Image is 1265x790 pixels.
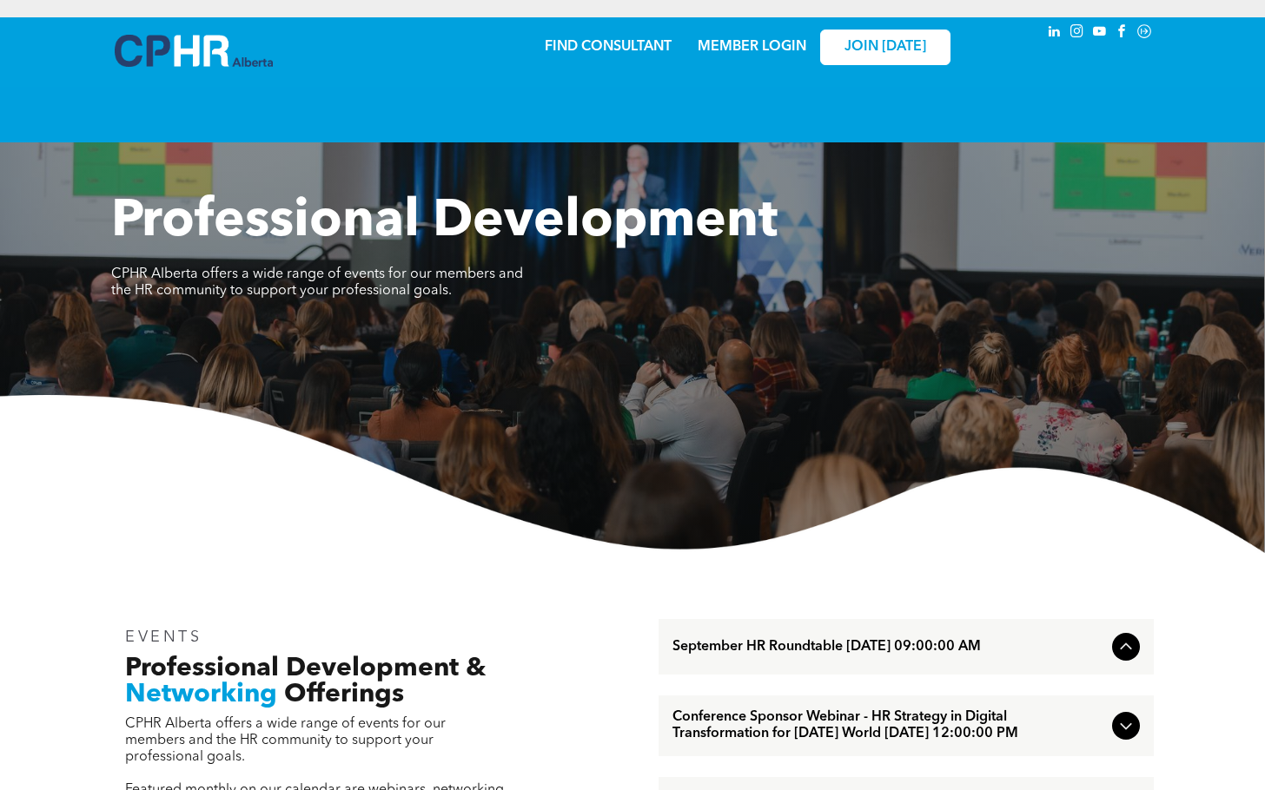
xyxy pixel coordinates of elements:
[115,35,273,67] img: A blue and white logo for cp alberta
[125,629,202,645] span: EVENTS
[125,655,486,681] span: Professional Development &
[125,717,446,764] span: CPHR Alberta offers a wide range of events for our members and the HR community to support your p...
[1112,22,1131,45] a: facebook
[820,30,950,65] a: JOIN [DATE]
[545,40,672,54] a: FIND CONSULTANT
[1089,22,1109,45] a: youtube
[111,267,523,298] span: CPHR Alberta offers a wide range of events for our members and the HR community to support your p...
[672,639,1105,655] span: September HR Roundtable [DATE] 09:00:00 AM
[1044,22,1063,45] a: linkedin
[844,39,926,56] span: JOIN [DATE]
[672,709,1105,742] span: Conference Sponsor Webinar - HR Strategy in Digital Transformation for [DATE] World [DATE] 12:00:...
[125,681,277,708] span: Networking
[1067,22,1086,45] a: instagram
[698,40,806,54] a: MEMBER LOGIN
[284,681,404,708] span: Offerings
[111,196,778,248] span: Professional Development
[1135,22,1154,45] a: Social network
